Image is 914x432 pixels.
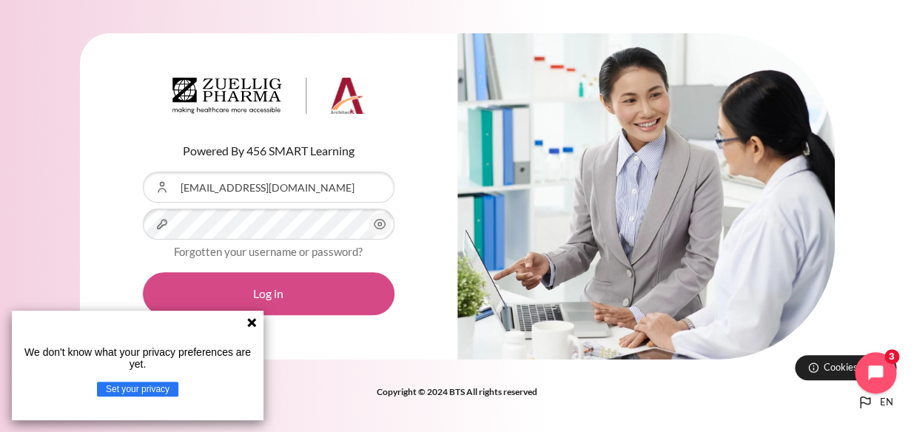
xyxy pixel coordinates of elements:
[377,386,537,397] strong: Copyright © 2024 BTS All rights reserved
[174,245,363,258] a: Forgotten your username or password?
[18,346,258,370] p: We don't know what your privacy preferences are yet.
[850,388,899,417] button: Languages
[880,395,893,410] span: en
[143,142,394,160] p: Powered By 456 SMART Learning
[795,355,896,380] button: Cookies notice
[143,272,394,315] button: Log in
[172,78,365,115] img: Architeck
[143,172,394,203] input: Username or Email Address
[824,360,885,374] span: Cookies notice
[97,382,178,396] button: Set your privacy
[172,78,365,121] a: Architeck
